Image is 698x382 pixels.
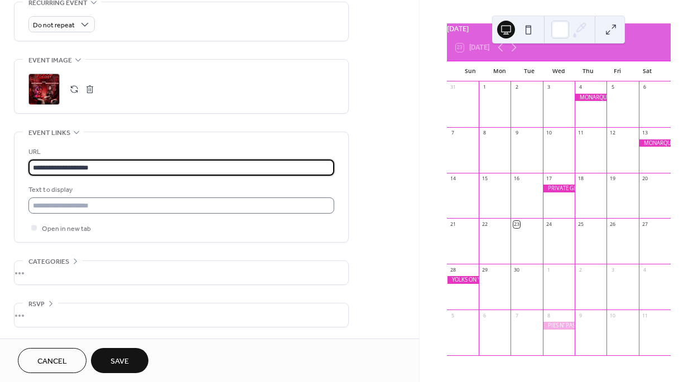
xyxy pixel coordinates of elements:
[513,221,520,228] div: 23
[513,312,520,319] div: 7
[447,276,479,283] div: YOLKS ON YOU BRUNCH
[110,356,129,368] span: Save
[513,175,520,182] div: 16
[91,348,148,373] button: Save
[639,139,671,147] div: MONARQUE
[574,61,603,81] div: Thu
[543,322,575,329] div: PIES N' PASTIES
[482,175,488,182] div: 15
[449,267,456,273] div: 28
[575,94,606,101] div: MONARQUE
[577,312,584,319] div: 9
[449,221,456,228] div: 21
[447,23,671,34] div: [DATE]
[28,74,60,105] div: ;
[577,129,584,136] div: 11
[545,221,552,228] div: 24
[609,175,616,182] div: 19
[545,312,552,319] div: 8
[577,84,584,91] div: 4
[37,356,67,368] span: Cancel
[482,312,488,319] div: 6
[28,184,332,196] div: Text to display
[28,55,72,66] span: Event image
[543,185,575,192] div: PRIVATE GIG
[482,129,488,136] div: 8
[545,267,552,273] div: 1
[513,84,520,91] div: 2
[641,84,648,91] div: 6
[482,84,488,91] div: 1
[545,175,552,182] div: 17
[18,348,86,373] button: Cancel
[641,129,648,136] div: 13
[603,61,632,81] div: Fri
[456,61,485,81] div: Sun
[449,312,456,319] div: 5
[609,267,616,273] div: 3
[449,175,456,182] div: 14
[28,146,332,158] div: URL
[577,175,584,182] div: 18
[449,129,456,136] div: 7
[609,84,616,91] div: 5
[545,129,552,136] div: 10
[544,61,574,81] div: Wed
[641,221,648,228] div: 27
[485,61,514,81] div: Mon
[28,127,70,139] span: Event links
[33,19,75,32] span: Do not repeat
[28,256,69,268] span: Categories
[513,129,520,136] div: 9
[609,312,616,319] div: 10
[513,267,520,273] div: 30
[577,267,584,273] div: 2
[577,221,584,228] div: 25
[641,175,648,182] div: 20
[609,129,616,136] div: 12
[609,221,616,228] div: 26
[545,84,552,91] div: 3
[449,84,456,91] div: 31
[641,312,648,319] div: 11
[482,267,488,273] div: 29
[15,261,348,284] div: •••
[15,303,348,327] div: •••
[632,61,662,81] div: Sat
[641,267,648,273] div: 4
[42,223,91,235] span: Open in new tab
[28,298,45,310] span: RSVP
[514,61,544,81] div: Tue
[482,221,488,228] div: 22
